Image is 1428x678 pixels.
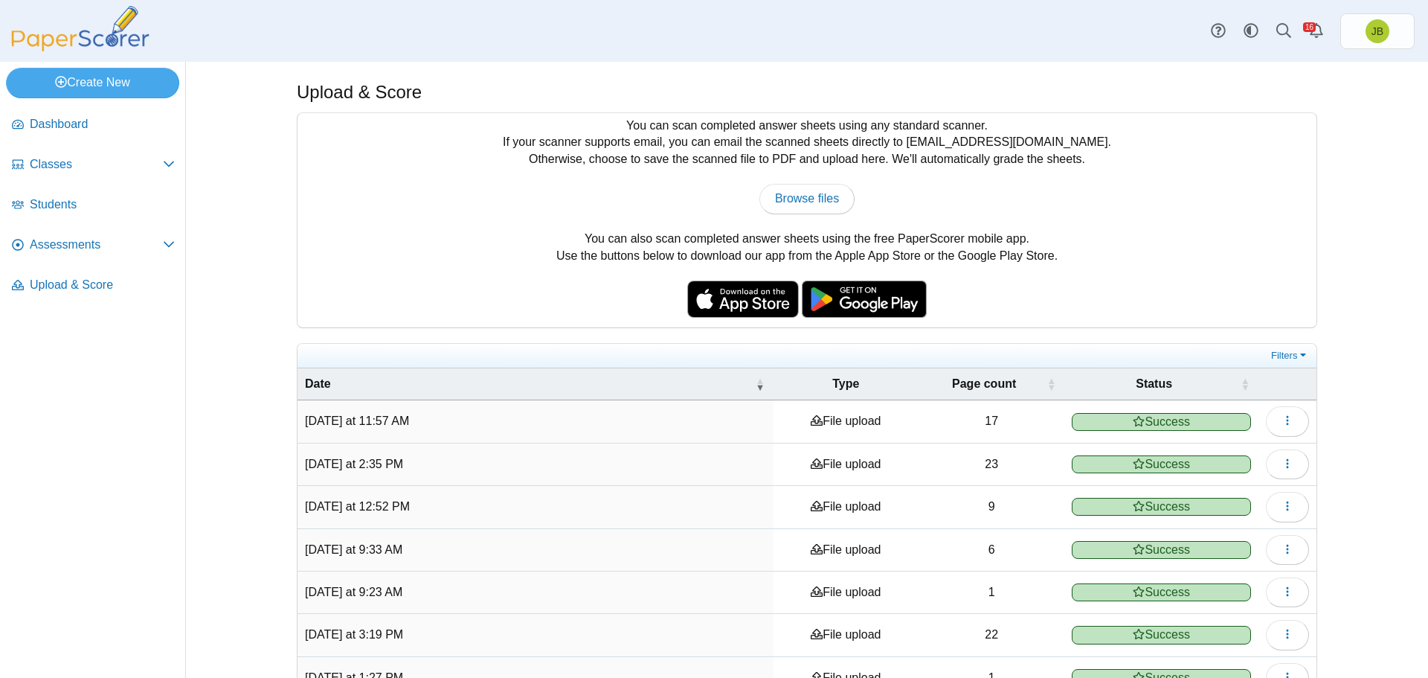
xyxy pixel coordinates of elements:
td: File upload [773,614,919,656]
a: Create New [6,68,179,97]
span: Page count [952,377,1016,390]
span: Success [1072,541,1251,559]
span: Status : Activate to sort [1241,368,1249,400]
td: 22 [919,614,1064,656]
span: Joel Boyd [1371,26,1383,36]
h1: Upload & Score [297,80,422,105]
span: Success [1072,455,1251,473]
span: Students [30,196,175,213]
a: Classes [6,147,181,183]
span: Assessments [30,237,163,253]
img: apple-store-badge.svg [687,281,799,318]
span: Browse files [775,192,839,205]
time: Aug 22, 2025 at 11:57 AM [305,415,409,427]
time: Aug 20, 2025 at 2:35 PM [305,458,403,470]
a: PaperScorer [6,41,155,54]
span: Date : Activate to remove sorting [756,368,765,400]
span: Type [832,377,859,390]
td: 9 [919,486,1064,528]
td: 17 [919,400,1064,443]
a: Assessments [6,228,181,263]
a: Joel Boyd [1340,13,1415,49]
span: Success [1072,626,1251,644]
td: 23 [919,444,1064,486]
td: File upload [773,486,919,528]
a: Browse files [759,184,855,214]
span: Success [1072,413,1251,431]
a: Alerts [1300,15,1333,48]
img: google-play-badge.png [802,281,927,318]
td: File upload [773,444,919,486]
div: You can scan completed answer sheets using any standard scanner. If your scanner supports email, ... [297,113,1316,327]
span: Dashboard [30,116,175,132]
td: File upload [773,572,919,614]
span: Joel Boyd [1366,19,1389,43]
a: Dashboard [6,107,181,143]
img: PaperScorer [6,6,155,51]
td: 6 [919,529,1064,572]
a: Students [6,188,181,223]
span: Page count : Activate to sort [1046,368,1055,400]
time: Aug 20, 2025 at 9:23 AM [305,586,402,598]
span: Date [305,377,331,390]
time: Aug 18, 2025 at 3:19 PM [305,628,403,641]
td: 1 [919,572,1064,614]
span: Classes [30,156,163,173]
span: Status [1136,377,1172,390]
a: Filters [1267,348,1313,363]
td: File upload [773,400,919,443]
span: Upload & Score [30,277,175,293]
a: Upload & Score [6,268,181,304]
time: Aug 20, 2025 at 9:33 AM [305,543,402,556]
td: File upload [773,529,919,572]
time: Aug 20, 2025 at 12:52 PM [305,500,410,513]
span: Success [1072,498,1251,516]
span: Success [1072,583,1251,601]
